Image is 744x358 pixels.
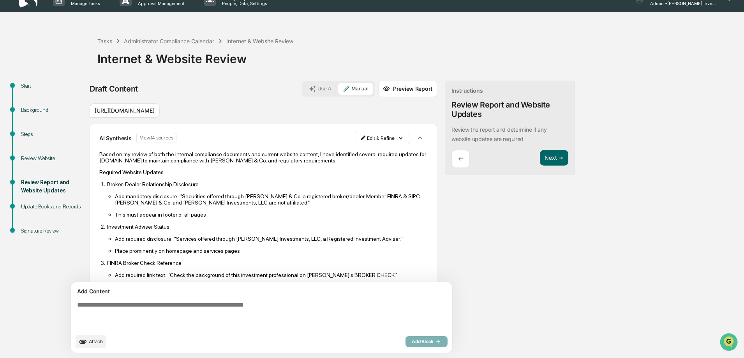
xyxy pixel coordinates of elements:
div: Internet & Website Review [97,46,740,66]
span: Attestations [64,98,97,106]
p: Place prominently on homepage and services pages [115,248,427,254]
button: Preview Report [378,81,437,97]
div: 🗄️ [56,99,63,105]
div: Review Report and Website Updates [21,178,85,195]
button: upload document [76,335,106,348]
div: 🔎 [8,114,14,120]
div: Internet & Website Review [226,38,293,44]
div: Draft Content [90,84,138,93]
div: Update Books and Records [21,203,85,211]
p: Add mandatory disclosure: "Securities offered through [PERSON_NAME] & Co. a registered broker/dea... [115,193,427,206]
p: How can we help? [8,16,142,29]
p: Approval Management [132,1,189,6]
button: Edit & Refine [355,132,409,144]
a: 🖐️Preclearance [5,95,53,109]
div: Review Website [21,154,85,162]
div: Administrator Compliance Calendar [124,38,214,44]
button: View14 sources [136,133,177,143]
p: Manage Tasks [65,1,104,6]
p: Investment Adviser Status [107,224,427,230]
p: Required Website Updates: [99,169,427,175]
iframe: Open customer support [719,332,740,353]
div: [URL][DOMAIN_NAME] [90,103,160,118]
div: Signature Review [21,227,85,235]
img: 1746055101610-c473b297-6a78-478c-a979-82029cc54cd1 [8,60,22,74]
span: Data Lookup [16,113,49,121]
p: People, Data, Settings [216,1,271,6]
p: FINRA Broker Check Reference [107,260,427,266]
div: Steps [21,130,85,138]
a: 🗄️Attestations [53,95,100,109]
p: Based on my review of both the internal compliance documents and current website content, I have ... [99,151,427,164]
p: Review the report and determine if any website updates are required [451,126,547,142]
button: Manual [338,83,373,95]
span: Preclearance [16,98,50,106]
div: Instructions [451,87,483,94]
p: This must appear in footer of all pages [115,212,427,218]
div: Start [21,82,85,90]
div: Start new chat [26,60,128,67]
a: 🔎Data Lookup [5,110,52,124]
div: 🖐️ [8,99,14,105]
div: We're available if you need us! [26,67,99,74]
div: Tasks [97,38,112,44]
div: Background [21,106,85,114]
div: Add Content [76,287,448,296]
a: Powered byPylon [55,132,94,138]
div: Review Report and Website Updates [451,100,568,119]
button: Use AI [304,83,337,95]
p: ← [458,155,463,162]
button: Start new chat [132,62,142,71]
button: Next ➔ [540,150,568,166]
p: Add required link text: "Check the background of this investment professional on [PERSON_NAME]'s ... [115,272,427,278]
span: Attach [89,339,103,344]
p: Broker-Dealer Relationship Disclosure [107,181,427,187]
span: Pylon [78,132,94,138]
p: Admin • [PERSON_NAME] Investments, LLC [644,1,716,6]
p: AI Synthesis [99,135,132,141]
p: Add required disclosure: "Services offered through [PERSON_NAME] Investments, LLC, a Registered I... [115,236,427,242]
